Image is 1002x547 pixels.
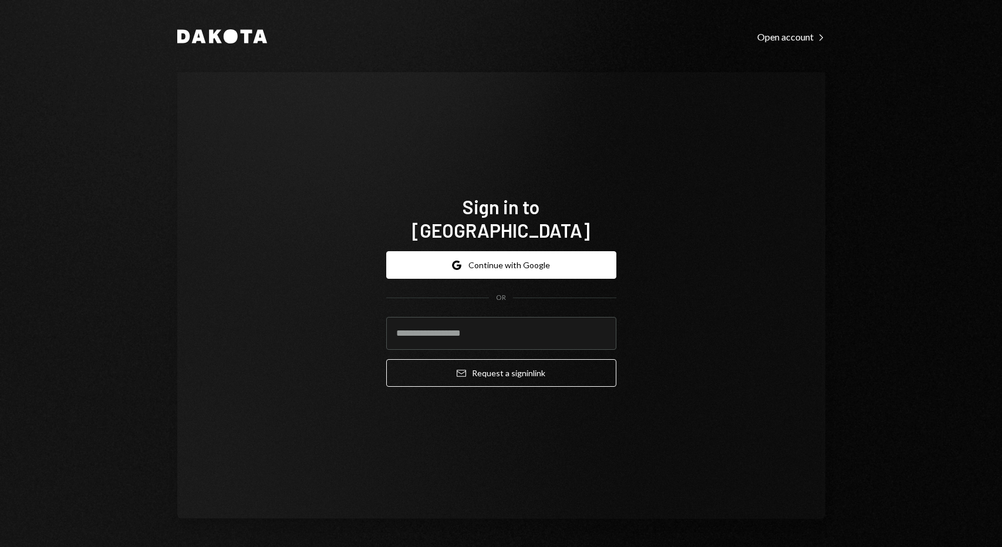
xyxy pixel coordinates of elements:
[757,30,825,43] a: Open account
[496,293,506,303] div: OR
[386,359,616,387] button: Request a signinlink
[386,251,616,279] button: Continue with Google
[386,195,616,242] h1: Sign in to [GEOGRAPHIC_DATA]
[757,31,825,43] div: Open account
